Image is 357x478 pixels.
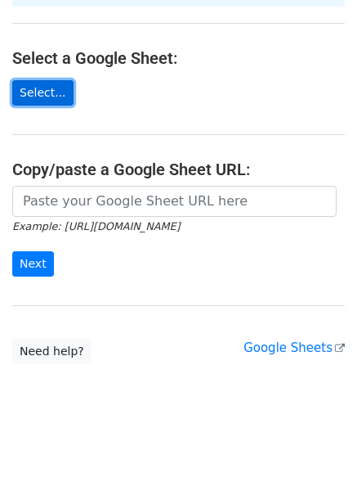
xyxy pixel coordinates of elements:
h4: Copy/paste a Google Sheet URL: [12,160,345,179]
iframe: Chat Widget [275,399,357,478]
small: Example: [URL][DOMAIN_NAME] [12,220,180,232]
input: Paste your Google Sheet URL here [12,186,337,217]
a: Select... [12,80,74,106]
input: Next [12,251,54,277]
a: Google Sheets [243,340,345,355]
a: Need help? [12,339,91,364]
h4: Select a Google Sheet: [12,48,345,68]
